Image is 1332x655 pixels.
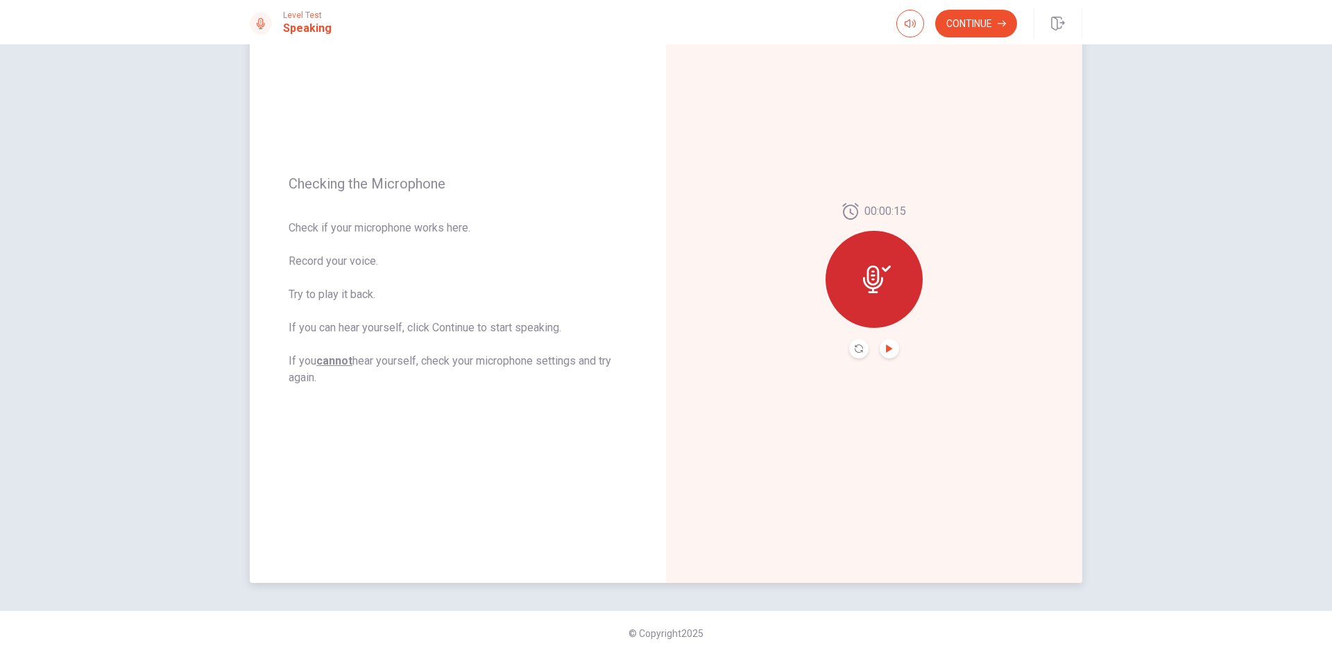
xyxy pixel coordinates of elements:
[629,628,703,639] span: © Copyright 2025
[849,339,869,358] button: Record Again
[880,339,899,358] button: Play Audio
[283,20,332,37] h1: Speaking
[289,220,627,386] span: Check if your microphone works here. Record your voice. Try to play it back. If you can hear your...
[283,10,332,20] span: Level Test
[289,175,627,192] span: Checking the Microphone
[935,10,1017,37] button: Continue
[864,203,906,220] span: 00:00:15
[316,354,352,367] u: cannot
